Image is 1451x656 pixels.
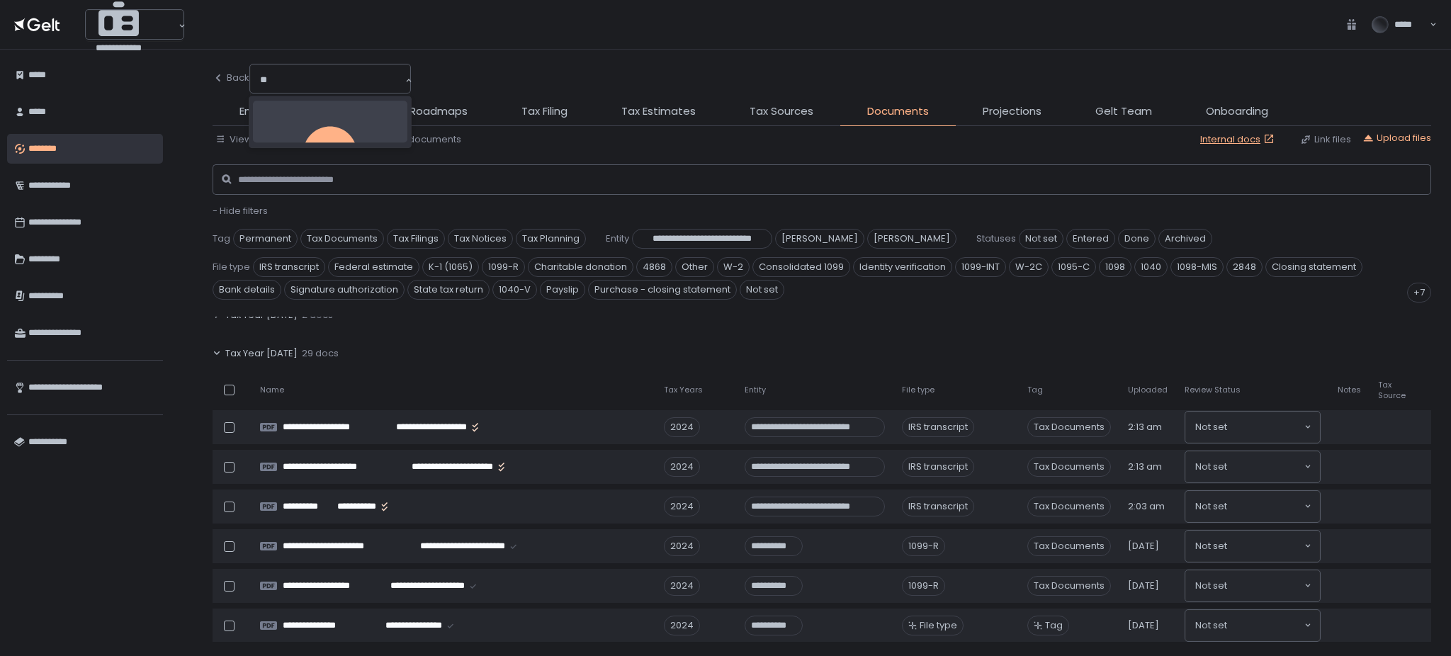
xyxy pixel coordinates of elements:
span: 1095-C [1051,257,1096,277]
span: Not set [1019,229,1063,249]
span: 1040-V [492,280,537,300]
div: Back [213,72,249,84]
span: Federal estimate [328,257,419,277]
span: Entity [239,103,269,120]
span: Permanent [233,229,298,249]
input: Search for option [1227,499,1303,514]
span: Onboarding [1206,103,1268,120]
span: 1040 [1134,257,1168,277]
input: Search for option [1227,420,1303,434]
span: 2:03 am [1128,500,1165,513]
button: Upload files [1362,132,1431,145]
button: - Hide filters [213,205,268,217]
span: Tax Filings [387,229,445,249]
button: Back [213,64,249,92]
span: Tax Year [DATE] [225,347,298,360]
div: Search for option [1185,531,1320,562]
span: Tax Documents [1027,417,1111,437]
span: Payslip [540,280,585,300]
span: Roadmaps [410,103,468,120]
div: Search for option [1185,610,1320,641]
span: Tax Estimates [621,103,696,120]
span: Tax Source [1378,380,1406,401]
span: Tax Planning [516,229,586,249]
span: Tax Documents [1027,457,1111,477]
input: Search for option [1227,460,1303,474]
span: IRS transcript [253,257,325,277]
span: Review Status [1185,385,1241,395]
div: 2024 [664,576,700,596]
span: [PERSON_NAME] [775,229,864,249]
span: File type [213,261,250,273]
div: Search for option [86,10,184,41]
div: Search for option [1185,570,1320,601]
span: 1099-INT [955,257,1006,277]
span: Not set [1195,460,1227,474]
span: 29 docs [302,347,339,360]
span: Not set [1195,579,1227,593]
span: Consolidated 1099 [752,257,850,277]
span: Gelt Team [1095,103,1152,120]
span: Tax Years [664,385,703,395]
div: IRS transcript [902,497,974,516]
input: Search for option [1227,579,1303,593]
span: Done [1118,229,1156,249]
span: K-1 (1065) [422,257,479,277]
span: Projections [983,103,1041,120]
span: Tag [213,232,230,245]
button: View by: Tax years [215,133,314,146]
span: State tax return [407,280,490,300]
span: Entity [745,385,766,395]
span: 2:13 am [1128,460,1162,473]
div: IRS transcript [902,417,974,437]
div: 2024 [664,497,700,516]
div: Search for option [1185,412,1320,443]
span: 1099-R [482,257,525,277]
span: Tax Sources [750,103,813,120]
span: Charitable donation [528,257,633,277]
input: Search for option [260,73,404,87]
div: Search for option [1185,491,1320,522]
div: 2024 [664,457,700,477]
span: Closing statement [1265,257,1362,277]
span: Other [675,257,714,277]
span: 1098-MIS [1170,257,1224,277]
span: Tag [1045,619,1063,632]
span: Uploaded [1128,385,1168,395]
span: 4868 [636,257,672,277]
span: Entered [1066,229,1115,249]
div: 2024 [664,616,700,635]
div: 1099-R [902,576,945,596]
span: Not set [1195,499,1227,514]
span: Statuses [976,232,1016,245]
button: Link files [1300,133,1351,146]
span: 2848 [1226,257,1263,277]
span: Documents [867,103,929,120]
div: 2024 [664,417,700,437]
span: Entity [606,232,629,245]
span: 1098 [1099,257,1131,277]
span: [DATE] [1128,619,1159,632]
span: Name [260,385,284,395]
span: Signature authorization [284,280,405,300]
div: 1099-R [902,536,945,556]
div: Search for option [250,64,410,96]
span: Tax Documents [300,229,384,249]
span: File type [902,385,935,395]
span: Notes [1338,385,1361,395]
span: Tax Filing [521,103,568,120]
span: Not set [740,280,784,300]
span: Tax Documents [1027,576,1111,596]
div: Search for option [1185,451,1320,482]
span: W-2 [717,257,750,277]
span: Purchase - closing statement [588,280,737,300]
div: 2024 [664,536,700,556]
span: Tax Documents [1027,536,1111,556]
span: File type [920,619,957,632]
div: +7 [1407,283,1431,302]
span: [DATE] [1128,540,1159,553]
span: [DATE] [1128,579,1159,592]
span: Not set [1195,420,1227,434]
span: Bank details [213,280,281,300]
